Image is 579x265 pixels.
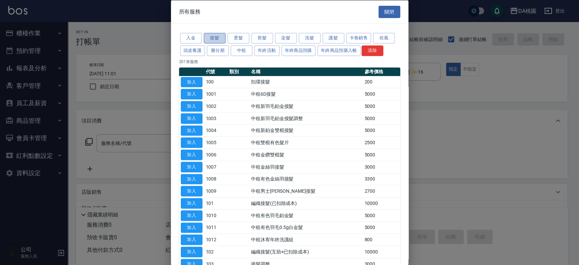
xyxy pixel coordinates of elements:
[363,197,400,209] td: 10000
[180,33,202,43] button: 入金
[181,150,202,160] button: 加入
[249,112,363,125] td: 中租新羽毛鉑金接髮調整
[363,100,400,112] td: 5000
[204,246,228,258] td: 102
[181,125,202,136] button: 加入
[181,174,202,184] button: 加入
[204,197,228,209] td: 101
[254,45,279,56] button: 年終活動
[181,210,202,221] button: 加入
[379,5,400,18] button: 關閉
[204,33,226,43] button: 接髮
[204,233,228,246] td: 1012
[363,125,400,137] td: 5000
[181,247,202,257] button: 加入
[363,185,400,197] td: 2700
[249,76,363,88] td: 扣環接髮
[207,45,229,56] button: 樂分期
[363,112,400,125] td: 5000
[363,246,400,258] td: 10000
[363,209,400,222] td: 5000
[181,162,202,172] button: 加入
[204,76,228,88] td: 100
[249,173,363,185] td: 中租有色金絲羽接髮
[231,45,252,56] button: 中租
[249,161,363,173] td: 中租金絲羽接髮
[251,33,273,43] button: 剪髮
[181,137,202,148] button: 加入
[249,197,363,209] td: 編織接髮(已扣除成本)
[228,67,249,76] th: 類別
[363,173,400,185] td: 3300
[204,88,228,100] td: 1001
[204,173,228,185] td: 1008
[181,101,202,112] button: 加入
[249,233,363,246] td: 中租沐宥年終洗護組
[317,45,361,56] button: 年終商品預購入帳
[249,222,363,234] td: 中租有色羽毛0.5g白金髮
[179,8,201,15] span: 所有服務
[249,100,363,112] td: 中租新羽毛鉑金接髮
[363,161,400,173] td: 3000
[363,88,400,100] td: 5000
[228,33,249,43] button: 燙髮
[181,186,202,196] button: 加入
[363,76,400,88] td: 200
[373,33,395,43] button: 吹風
[204,149,228,161] td: 1006
[181,89,202,99] button: 加入
[362,45,383,56] button: 清除
[363,233,400,246] td: 800
[181,113,202,124] button: 加入
[323,33,344,43] button: 護髮
[282,45,315,56] button: 年終商品預購
[204,161,228,173] td: 1007
[181,234,202,245] button: 加入
[180,45,205,56] button: 頭皮養護
[204,100,228,112] td: 1002
[249,67,363,76] th: 名稱
[181,222,202,233] button: 加入
[204,67,228,76] th: 代號
[249,149,363,161] td: 中租金鑽雙棍髮
[249,185,363,197] td: 中租男士[PERSON_NAME]接髮
[181,77,202,87] button: 加入
[275,33,297,43] button: 染髮
[363,67,400,76] th: 參考價格
[363,222,400,234] td: 5000
[363,149,400,161] td: 5000
[346,33,371,43] button: 卡卷銷售
[249,125,363,137] td: 中租新鉑金雙棍接髮
[204,112,228,125] td: 1003
[249,88,363,100] td: 中租6D接髮
[204,136,228,149] td: 1005
[249,246,363,258] td: 編織接髮(互助+已扣除成本)
[249,136,363,149] td: 中租雙棍有色髮片
[363,136,400,149] td: 2500
[204,222,228,234] td: 1011
[299,33,321,43] button: 洗髮
[204,185,228,197] td: 1009
[181,198,202,209] button: 加入
[179,58,400,64] p: 201 筆服務
[204,125,228,137] td: 1004
[249,209,363,222] td: 中租有色羽毛鉑金髮
[204,209,228,222] td: 1010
